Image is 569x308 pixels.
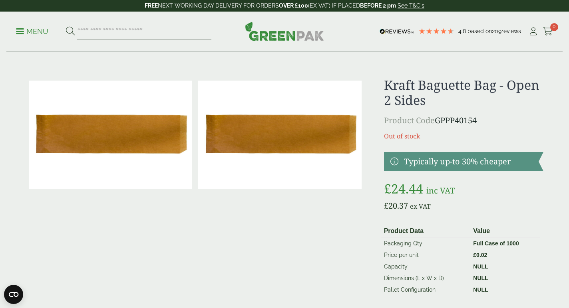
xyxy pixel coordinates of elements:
strong: Full Case of 1000 [473,240,519,247]
strong: NULL [473,263,488,270]
img: GreenPak Supplies [245,22,324,41]
strong: NULL [473,275,488,281]
span: reviews [501,28,521,34]
span: 4.8 [458,28,468,34]
bdi: 0.02 [473,252,487,258]
td: Pallet Configuration [381,284,470,296]
span: 0 [550,23,558,31]
td: Capacity [381,261,470,272]
th: Product Data [381,225,470,238]
img: Kraft Baguette Bag Open 2 Sides Full Case 0 [198,81,361,189]
i: Cart [543,28,553,36]
span: ex VAT [410,202,431,211]
span: £ [384,200,388,211]
td: Dimensions (L x W x D) [381,272,470,284]
span: Based on [468,28,492,34]
h1: Kraft Baguette Bag - Open 2 Sides [384,77,543,108]
bdi: 24.44 [384,180,423,197]
button: Open CMP widget [4,285,23,304]
p: GPPP40154 [384,115,543,126]
span: £ [384,180,391,197]
a: See T&C's [398,2,424,9]
p: Menu [16,27,48,36]
span: £ [473,252,476,258]
span: Product Code [384,115,435,126]
strong: FREE [145,2,158,9]
a: 0 [543,26,553,38]
th: Value [470,225,540,238]
td: Price per unit [381,249,470,261]
strong: BEFORE 2 pm [360,2,396,9]
strong: OVER £100 [279,2,308,9]
strong: NULL [473,286,488,293]
span: 209 [492,28,501,34]
img: Kraft Baguette Bag Open 2 Sides 0 [29,81,192,189]
div: 4.78 Stars [418,28,454,35]
i: My Account [528,28,538,36]
a: Menu [16,27,48,35]
td: Packaging Qty [381,237,470,249]
img: REVIEWS.io [380,29,414,34]
p: Out of stock [384,131,543,141]
bdi: 20.37 [384,200,408,211]
span: inc VAT [426,185,455,196]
